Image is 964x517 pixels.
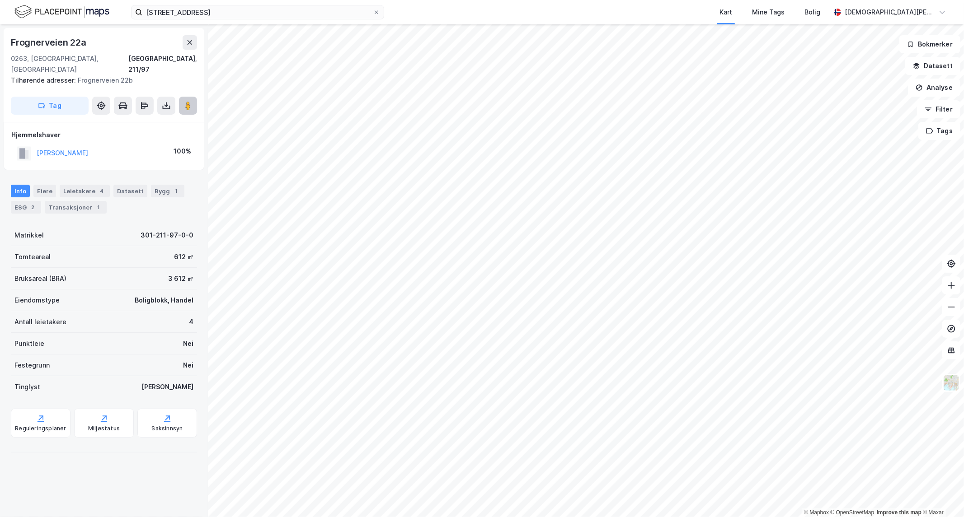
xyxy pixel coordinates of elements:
[804,509,829,516] a: Mapbox
[919,474,964,517] div: Kontrollprogram for chat
[174,146,191,157] div: 100%
[908,79,960,97] button: Analyse
[14,382,40,392] div: Tinglyst
[943,374,960,391] img: Z
[14,273,66,284] div: Bruksareal (BRA)
[11,201,41,214] div: ESG
[11,185,30,197] div: Info
[14,4,109,20] img: logo.f888ab2527a4732fd821a326f86c7f29.svg
[917,100,960,118] button: Filter
[719,7,732,18] div: Kart
[918,122,960,140] button: Tags
[33,185,56,197] div: Eiere
[141,230,193,241] div: 301-211-97-0-0
[14,338,44,349] div: Punktleie
[183,338,193,349] div: Nei
[14,252,51,262] div: Tomteareal
[919,474,964,517] iframe: Chat Widget
[752,7,785,18] div: Mine Tags
[899,35,960,53] button: Bokmerker
[11,97,89,115] button: Tag
[128,53,197,75] div: [GEOGRAPHIC_DATA], 211/97
[60,185,110,197] div: Leietakere
[141,382,193,392] div: [PERSON_NAME]
[877,509,922,516] a: Improve this map
[135,295,193,306] div: Boligblokk, Handel
[189,317,193,327] div: 4
[14,360,50,371] div: Festegrunn
[14,295,60,306] div: Eiendomstype
[168,273,193,284] div: 3 612 ㎡
[45,201,107,214] div: Transaksjoner
[845,7,935,18] div: [DEMOGRAPHIC_DATA][PERSON_NAME]
[15,425,66,432] div: Reguleringsplaner
[11,76,78,84] span: Tilhørende adresser:
[142,5,373,19] input: Søk på adresse, matrikkel, gårdeiere, leietakere eller personer
[11,130,197,140] div: Hjemmelshaver
[11,53,128,75] div: 0263, [GEOGRAPHIC_DATA], [GEOGRAPHIC_DATA]
[831,509,875,516] a: OpenStreetMap
[804,7,820,18] div: Bolig
[11,75,190,86] div: Frognerveien 22b
[14,317,66,327] div: Antall leietakere
[97,186,106,196] div: 4
[183,360,193,371] div: Nei
[28,203,38,212] div: 2
[172,186,181,196] div: 1
[94,203,103,212] div: 1
[174,252,193,262] div: 612 ㎡
[14,230,44,241] div: Matrikkel
[88,425,120,432] div: Miljøstatus
[152,425,183,432] div: Saksinnsyn
[905,57,960,75] button: Datasett
[113,185,147,197] div: Datasett
[151,185,184,197] div: Bygg
[11,35,88,50] div: Frognerveien 22a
